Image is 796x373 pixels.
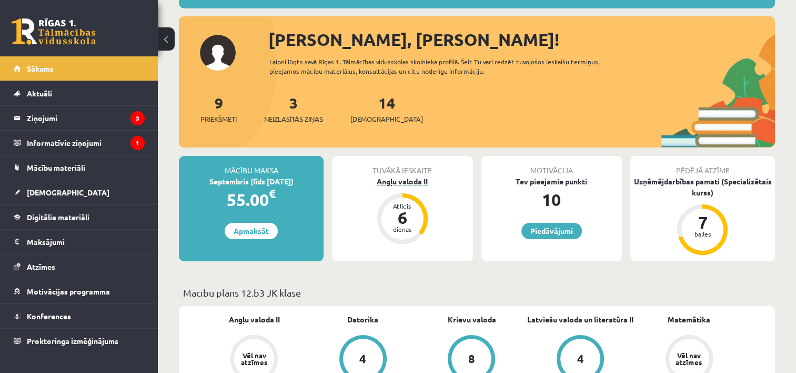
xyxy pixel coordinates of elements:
[347,314,378,325] a: Datorika
[130,136,145,150] i: 1
[332,176,472,187] div: Angļu valoda II
[14,205,145,229] a: Digitālie materiāli
[14,155,145,180] a: Mācību materiāli
[14,180,145,204] a: [DEMOGRAPHIC_DATA]
[179,187,324,212] div: 55.00
[527,314,633,325] a: Latviešu valoda un literatūra II
[14,56,145,81] a: Sākums
[264,93,323,124] a: 3Neizlasītās ziņas
[27,131,145,155] legend: Informatīvie ziņojumi
[229,314,280,325] a: Angļu valoda II
[27,163,85,172] span: Mācību materiāli
[183,286,771,300] p: Mācību plāns 12.b3 JK klase
[668,314,710,325] a: Matemātika
[332,176,472,246] a: Angļu valoda II Atlicis 6 dienas
[674,352,704,366] div: Vēl nav atzīmes
[27,106,145,130] legend: Ziņojumi
[27,188,109,197] span: [DEMOGRAPHIC_DATA]
[268,27,775,52] div: [PERSON_NAME], [PERSON_NAME]!
[332,156,472,176] div: Tuvākā ieskaite
[687,214,718,231] div: 7
[14,131,145,155] a: Informatīvie ziņojumi1
[12,18,96,45] a: Rīgas 1. Tālmācības vidusskola
[27,64,54,73] span: Sākums
[447,314,496,325] a: Krievu valoda
[350,114,423,124] span: [DEMOGRAPHIC_DATA]
[14,304,145,328] a: Konferences
[350,93,423,124] a: 14[DEMOGRAPHIC_DATA]
[27,287,110,296] span: Motivācijas programma
[27,212,89,222] span: Digitālie materiāli
[130,111,145,125] i: 3
[481,176,622,187] div: Tev pieejamie punkti
[387,209,418,226] div: 6
[521,223,582,239] a: Piedāvājumi
[687,231,718,237] div: balles
[387,203,418,209] div: Atlicis
[200,114,237,124] span: Priekšmeti
[27,336,118,346] span: Proktoringa izmēģinājums
[481,156,622,176] div: Motivācija
[387,226,418,232] div: dienas
[27,311,71,321] span: Konferences
[481,187,622,212] div: 10
[269,186,276,201] span: €
[200,93,237,124] a: 9Priekšmeti
[359,353,366,365] div: 4
[179,156,324,176] div: Mācību maksa
[14,279,145,303] a: Motivācijas programma
[577,353,584,365] div: 4
[468,353,475,365] div: 8
[14,230,145,254] a: Maksājumi
[27,230,145,254] legend: Maksājumi
[179,176,324,187] div: Septembris (līdz [DATE])
[225,223,278,239] a: Apmaksāt
[27,262,55,271] span: Atzīmes
[264,114,323,124] span: Neizlasītās ziņas
[630,156,775,176] div: Pēdējā atzīme
[14,329,145,353] a: Proktoringa izmēģinājums
[27,89,52,98] span: Aktuāli
[14,81,145,105] a: Aktuāli
[630,176,775,198] div: Uzņēmējdarbības pamati (Specializētais kurss)
[269,57,627,76] div: Laipni lūgts savā Rīgas 1. Tālmācības vidusskolas skolnieka profilā. Šeit Tu vari redzēt tuvojošo...
[239,352,269,366] div: Vēl nav atzīmes
[630,176,775,257] a: Uzņēmējdarbības pamati (Specializētais kurss) 7 balles
[14,106,145,130] a: Ziņojumi3
[14,254,145,279] a: Atzīmes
